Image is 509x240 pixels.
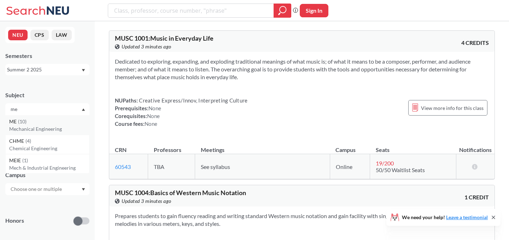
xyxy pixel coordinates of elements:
[115,146,127,154] div: CRN
[8,30,28,40] button: NEU
[115,189,246,197] span: MUSC 1004 : Basics of Western Music Notation
[147,113,160,119] span: None
[9,145,89,152] p: Chemical Engineering
[300,4,328,17] button: Sign In
[421,104,484,112] span: View more info for this class
[7,66,81,74] div: Summer 2 2025
[52,30,72,40] button: LAW
[330,154,370,179] td: Online
[461,39,489,47] span: 4 CREDITS
[274,4,291,18] div: magnifying glass
[30,30,49,40] button: CPS
[113,5,269,17] input: Class, professor, course number, "phrase"
[9,118,18,125] span: ME
[9,137,25,145] span: CHME
[82,188,85,191] svg: Dropdown arrow
[25,138,31,144] span: ( 4 )
[7,105,66,113] input: Choose one or multiple
[148,154,195,179] td: TBA
[376,160,394,166] span: 19 / 200
[122,197,171,205] span: Updated 3 minutes ago
[115,96,247,128] div: NUPaths: Prerequisites: Corequisites: Course fees:
[145,121,157,127] span: None
[456,139,495,154] th: Notifications
[5,64,89,75] div: Summer 2 2025Dropdown arrow
[195,139,330,154] th: Meetings
[5,171,89,179] div: Campus
[18,118,27,124] span: ( 10 )
[115,163,131,170] a: 60543
[7,185,66,193] input: Choose one or multiple
[9,125,89,133] p: Mechanical Engineering
[330,139,370,154] th: Campus
[5,183,89,195] div: Dropdown arrow
[402,215,488,220] span: We need your help!
[115,212,489,228] section: Prepares students to gain fluency reading and writing standard Western music notation and gain fa...
[5,52,89,60] div: Semesters
[376,166,425,173] span: 50/50 Waitlist Seats
[9,157,22,164] span: MEIE
[5,91,89,99] div: Subject
[122,43,171,51] span: Updated 3 minutes ago
[115,34,213,42] span: MUSC 1001 : Music in Everyday Life
[115,58,489,81] section: Dedicated to exploring, expanding, and exploding traditional meanings of what music is; of what i...
[148,105,161,111] span: None
[22,157,28,163] span: ( 1 )
[138,97,247,104] span: Creative Express/Innov, Interpreting Culture
[446,214,488,220] a: Leave a testimonial
[9,164,89,171] p: Mech & Industrial Engineering
[148,139,195,154] th: Professors
[201,163,230,170] span: See syllabus
[370,139,456,154] th: Seats
[82,69,85,72] svg: Dropdown arrow
[82,108,85,111] svg: Dropdown arrow
[5,103,89,115] div: Dropdown arrowME(10)Mechanical EngineeringCHME(4)Chemical EngineeringMEIE(1)Mech & Industrial Eng...
[464,193,489,201] span: 1 CREDIT
[278,6,287,16] svg: magnifying glass
[5,217,24,225] p: Honors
